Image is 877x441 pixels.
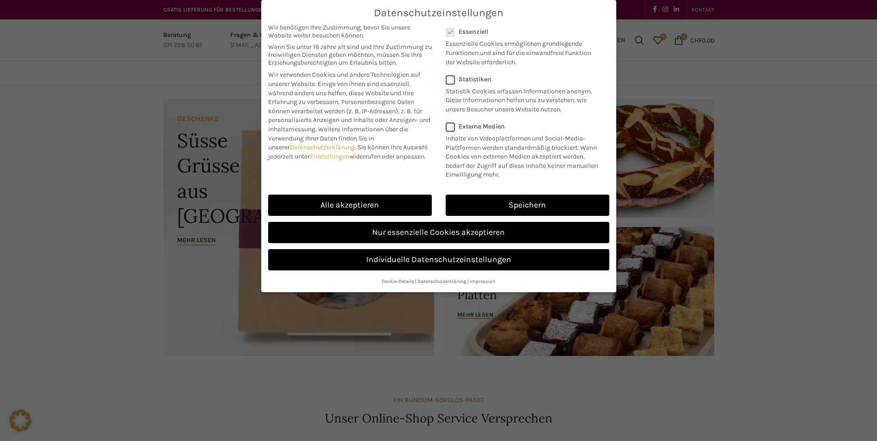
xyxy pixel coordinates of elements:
[310,153,350,160] a: Einstellungen
[268,43,432,67] span: Wenn Sie unter 16 Jahre alt sind und Ihre Zustimmung zu freiwilligen Diensten geben möchten, müss...
[268,125,408,151] span: Weitere Informationen über die Verwendung Ihrer Daten finden Sie in unserer .
[417,278,466,284] a: Datenschutzerklärung
[470,278,496,284] a: Impressum
[290,143,355,151] a: Datenschutzerklärung
[446,122,603,130] label: Externe Medien
[268,98,430,133] span: Personenbezogene Daten können verarbeitet werden (z. B. IP-Adressen), z. B. für personalisierte A...
[268,195,432,216] a: Alle akzeptieren
[268,71,420,106] span: Wir verwenden Cookies und andere Technologien auf unserer Website. Einige von ihnen sind essenzie...
[268,249,609,270] a: Individuelle Datenschutzeinstellungen
[268,24,432,39] span: Wir benötigen Ihre Zustimmung, bevor Sie unsere Website weiter besuchen können.
[374,7,503,19] span: Datenschutzeinstellungen
[446,28,597,36] label: Essenziell
[446,83,597,114] p: Statistik Cookies erfassen Informationen anonym. Diese Informationen helfen uns zu verstehen, wie...
[446,75,597,83] label: Statistiken
[446,36,597,67] p: Essenzielle Cookies ermöglichen grundlegende Funktionen und sind für die einwandfreie Funktion de...
[446,195,609,216] a: Speichern
[446,130,603,179] p: Inhalte von Videoplattformen und Social-Media-Plattformen werden standardmäßig blockiert. Wenn Co...
[268,222,609,243] a: Nur essenzielle Cookies akzeptieren
[268,143,428,160] span: Sie können Ihre Auswahl jederzeit unter widerrufen oder anpassen.
[382,278,414,284] a: Cookie-Details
